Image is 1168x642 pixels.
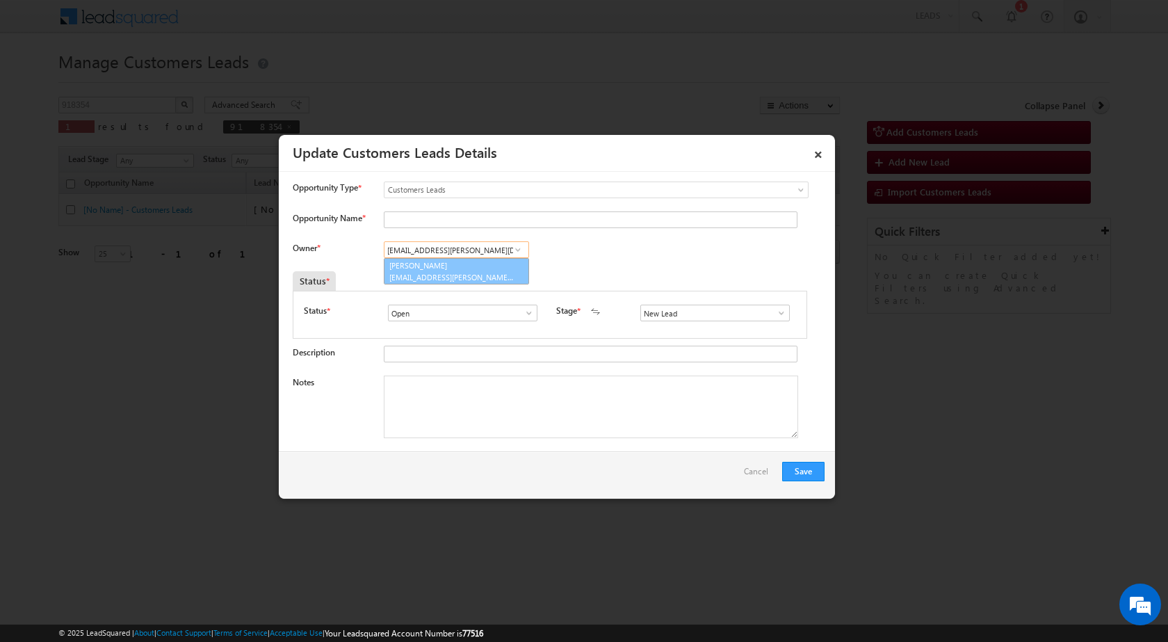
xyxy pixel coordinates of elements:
[293,142,497,161] a: Update Customers Leads Details
[189,428,252,447] em: Start Chat
[293,271,336,291] div: Status
[462,628,483,639] span: 77516
[18,129,254,417] textarea: Type your message and hit 'Enter'
[293,377,314,387] label: Notes
[517,306,534,320] a: Show All Items
[24,73,58,91] img: d_60004797649_company_0_60004797649
[389,272,514,282] span: [EMAIL_ADDRESS][PERSON_NAME][DOMAIN_NAME]
[782,462,825,481] button: Save
[58,627,483,640] span: © 2025 LeadSquared | | | | |
[293,182,358,194] span: Opportunity Type
[228,7,261,40] div: Minimize live chat window
[325,628,483,639] span: Your Leadsquared Account Number is
[640,305,790,321] input: Type to Search
[156,628,211,637] a: Contact Support
[384,184,752,196] span: Customers Leads
[213,628,268,637] a: Terms of Service
[769,306,786,320] a: Show All Items
[384,241,529,258] input: Type to Search
[293,213,365,223] label: Opportunity Name
[556,305,577,317] label: Stage
[384,258,529,284] a: [PERSON_NAME]
[270,628,323,637] a: Acceptable Use
[304,305,327,317] label: Status
[384,182,809,198] a: Customers Leads
[134,628,154,637] a: About
[293,243,320,253] label: Owner
[744,462,775,488] a: Cancel
[72,73,234,91] div: Chat with us now
[806,140,830,164] a: ×
[293,347,335,358] label: Description
[509,243,526,257] a: Show All Items
[388,305,537,321] input: Type to Search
